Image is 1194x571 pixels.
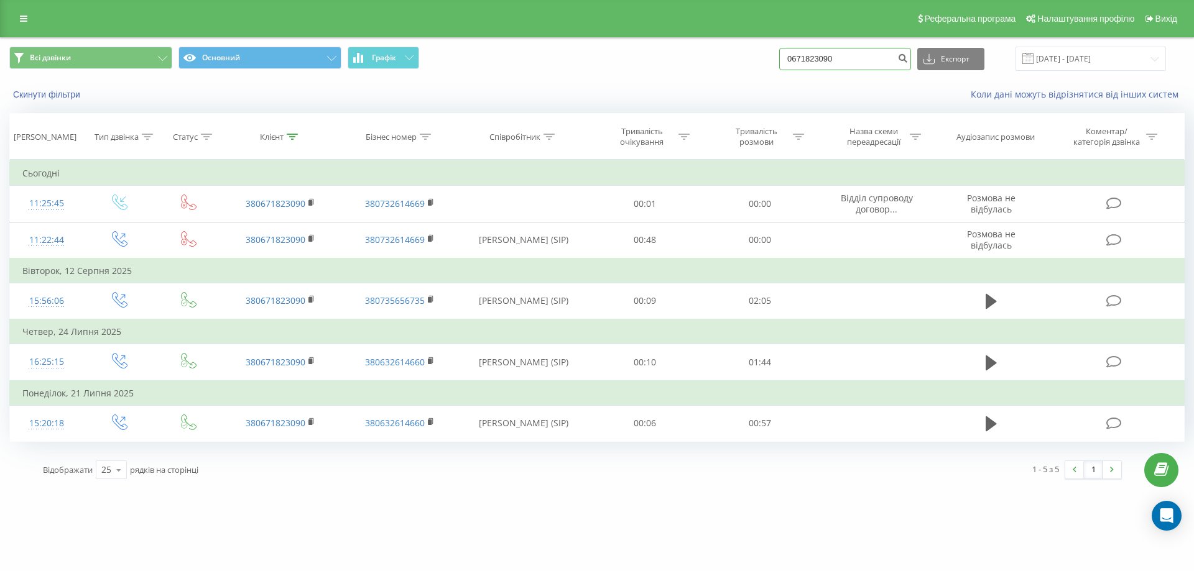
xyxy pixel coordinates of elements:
div: Статус [173,132,198,142]
td: 00:10 [588,344,702,381]
span: Графік [372,53,396,62]
a: 380671823090 [246,295,305,306]
input: Пошук за номером [779,48,911,70]
div: 15:20:18 [22,411,71,436]
span: Відображати [43,464,93,475]
button: Графік [348,47,419,69]
div: Аудіозапис розмови [956,132,1035,142]
button: Всі дзвінки [9,47,172,69]
td: 00:09 [588,283,702,319]
button: Скинути фільтри [9,89,86,100]
div: 1 - 5 з 5 [1032,463,1059,475]
div: [PERSON_NAME] [14,132,76,142]
td: 02:05 [702,283,817,319]
div: Тривалість розмови [723,126,790,147]
span: Реферальна програма [925,14,1016,24]
td: Вівторок, 12 Серпня 2025 [10,258,1185,283]
div: 11:25:45 [22,191,71,216]
td: 00:00 [702,222,817,258]
div: Назва схеми переадресації [840,126,907,147]
a: 380671823090 [246,198,305,209]
td: 01:44 [702,344,817,381]
span: Всі дзвінки [30,53,71,63]
div: 25 [101,464,111,476]
td: [PERSON_NAME] (SIP) [459,283,588,319]
div: Open Intercom Messenger [1152,501,1182,531]
a: 380732614669 [365,234,425,245]
a: Коли дані можуть відрізнятися вiд інших систем [971,88,1185,100]
div: Коментар/категорія дзвінка [1070,126,1143,147]
span: Вихід [1155,14,1177,24]
div: Співробітник [489,132,540,142]
button: Основний [178,47,341,69]
div: Клієнт [260,132,284,142]
span: Розмова не відбулась [967,192,1016,215]
td: 00:00 [702,186,817,222]
div: 16:25:15 [22,350,71,374]
a: 380632614660 [365,417,425,429]
span: рядків на сторінці [130,464,198,475]
a: 1 [1084,461,1103,478]
a: 380632614660 [365,356,425,368]
td: [PERSON_NAME] (SIP) [459,222,588,258]
a: 380671823090 [246,234,305,245]
a: 380732614669 [365,198,425,209]
td: [PERSON_NAME] (SIP) [459,405,588,441]
div: Тип дзвінка [95,132,139,142]
button: Експорт [917,48,984,70]
td: Понеділок, 21 Липня 2025 [10,381,1185,406]
span: Налаштування профілю [1037,14,1134,24]
td: Четвер, 24 Липня 2025 [10,319,1185,344]
a: 380735656735 [365,295,425,306]
td: Сьогодні [10,161,1185,186]
div: 15:56:06 [22,289,71,313]
span: Розмова не відбулась [967,228,1016,251]
td: 00:57 [702,405,817,441]
td: 00:01 [588,186,702,222]
span: Відділ супроводу договор... [841,192,913,215]
a: 380671823090 [246,417,305,429]
td: [PERSON_NAME] (SIP) [459,344,588,381]
div: Тривалість очікування [609,126,675,147]
div: 11:22:44 [22,228,71,252]
div: Бізнес номер [366,132,417,142]
td: 00:06 [588,405,702,441]
td: 00:48 [588,222,702,258]
a: 380671823090 [246,356,305,368]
